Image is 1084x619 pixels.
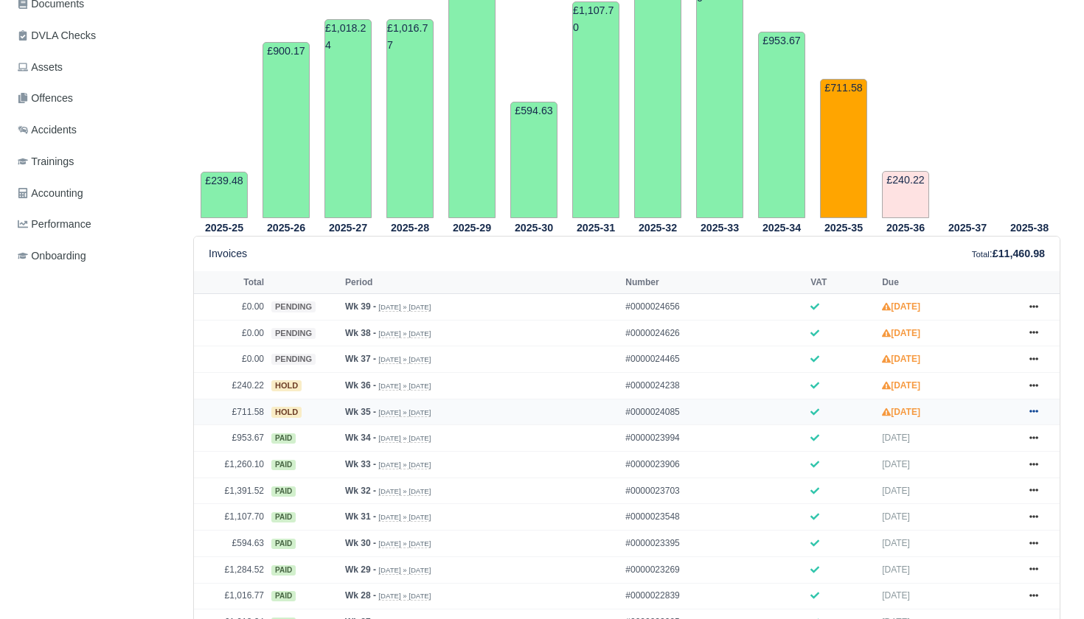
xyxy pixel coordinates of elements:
[345,380,376,391] strong: Wk 36 -
[572,1,619,218] td: £1,107.70
[972,245,1045,262] div: :
[345,301,376,312] strong: Wk 39 -
[441,219,503,237] th: 2025-29
[12,242,176,270] a: Onboarding
[378,434,431,443] small: [DATE] » [DATE]
[378,513,431,522] small: [DATE] » [DATE]
[622,452,807,478] td: #0000023906
[751,219,813,237] th: 2025-34
[503,219,565,237] th: 2025-30
[271,407,302,418] span: hold
[341,271,622,293] th: Period
[378,566,431,575] small: [DATE] » [DATE]
[271,301,316,312] span: pending
[194,504,268,531] td: £1,107.70
[194,583,268,609] td: £1,016.77
[882,538,910,548] span: [DATE]
[622,425,807,452] td: #0000023994
[622,399,807,425] td: #0000024085
[622,504,807,531] td: #0000023548
[12,84,176,113] a: Offences
[209,248,247,260] h6: Invoices
[194,556,268,583] td: £1,284.52
[758,32,805,218] td: £953.67
[317,219,379,237] th: 2025-27
[882,328,920,338] strong: [DATE]
[882,511,910,522] span: [DATE]
[378,408,431,417] small: [DATE] » [DATE]
[882,171,929,218] td: £240.22
[378,329,431,338] small: [DATE] » [DATE]
[378,382,431,391] small: [DATE] » [DATE]
[378,461,431,469] small: [DATE] » [DATE]
[345,486,376,496] strong: Wk 32 -
[345,459,376,469] strong: Wk 33 -
[379,219,441,237] th: 2025-28
[194,320,268,346] td: £0.00
[622,531,807,557] td: #0000023395
[12,179,176,208] a: Accounting
[194,425,268,452] td: £953.67
[998,219,1060,237] th: 2025-38
[345,590,376,601] strong: Wk 28 -
[194,373,268,399] td: £240.22
[194,346,268,373] td: £0.00
[622,320,807,346] td: #0000024626
[378,303,431,312] small: [DATE] » [DATE]
[882,354,920,364] strong: [DATE]
[345,328,376,338] strong: Wk 38 -
[378,539,431,548] small: [DATE] » [DATE]
[882,433,910,443] span: [DATE]
[18,216,91,233] span: Performance
[378,487,431,496] small: [DATE] » [DATE]
[345,564,376,575] strong: Wk 29 -
[345,511,376,522] strong: Wk 31 -
[18,122,77,139] span: Accidents
[622,294,807,321] td: #0000024656
[882,407,920,417] strong: [DATE]
[271,460,296,470] span: paid
[194,399,268,425] td: £711.58
[271,354,316,365] span: pending
[378,592,431,601] small: [DATE] » [DATE]
[875,219,937,237] th: 2025-36
[622,556,807,583] td: #0000023269
[18,248,86,265] span: Onboarding
[18,185,83,202] span: Accounting
[12,210,176,239] a: Performance
[18,153,74,170] span: Trainings
[378,355,431,364] small: [DATE] » [DATE]
[263,42,310,218] td: £900.17
[12,53,176,82] a: Assets
[622,373,807,399] td: #0000024238
[271,328,316,339] span: pending
[194,294,268,321] td: £0.00
[255,219,317,237] th: 2025-26
[271,539,296,549] span: paid
[510,102,557,218] td: £594.63
[12,116,176,144] a: Accidents
[1010,548,1084,619] iframe: Chat Widget
[882,459,910,469] span: [DATE]
[345,538,376,548] strong: Wk 30 -
[882,301,920,312] strong: [DATE]
[820,79,867,218] td: £711.58
[345,433,376,443] strong: Wk 34 -
[622,346,807,373] td: #0000024465
[972,250,990,259] small: Total
[622,478,807,504] td: #0000023703
[345,354,376,364] strong: Wk 37 -
[937,219,998,237] th: 2025-37
[627,219,689,237] th: 2025-32
[386,19,434,218] td: £1,016.77
[194,531,268,557] td: £594.63
[18,90,73,107] span: Offences
[813,219,875,237] th: 2025-35
[201,172,248,219] td: £239.48
[882,380,920,391] strong: [DATE]
[271,486,296,497] span: paid
[324,19,372,218] td: £1,018.24
[565,219,627,237] th: 2025-31
[878,271,1015,293] th: Due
